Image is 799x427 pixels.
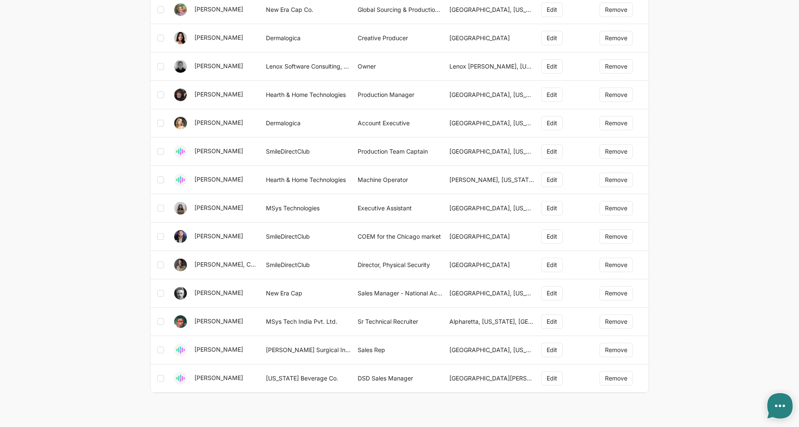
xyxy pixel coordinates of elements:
[599,201,633,215] button: Remove
[541,343,563,357] button: Edit
[194,176,243,183] a: [PERSON_NAME]
[541,258,563,272] button: Edit
[541,229,563,244] button: Edit
[599,258,633,272] button: Remove
[541,31,563,45] button: Edit
[599,31,633,45] button: Remove
[541,116,563,130] button: Edit
[354,81,446,109] td: Production Manager
[354,308,446,336] td: Sr Technical Recruiter
[354,364,446,393] td: DSD Sales Manager
[599,371,633,386] button: Remove
[446,24,538,52] td: [GEOGRAPHIC_DATA]
[541,173,563,187] button: Edit
[263,194,354,223] td: MSys Technologies
[446,138,538,166] td: [GEOGRAPHIC_DATA], [US_STATE], [GEOGRAPHIC_DATA]
[263,166,354,194] td: Hearth & Home Technologies
[194,119,243,126] a: [PERSON_NAME]
[263,109,354,138] td: Dermalogica
[263,223,354,251] td: SmileDirectClub
[599,88,633,102] button: Remove
[599,116,633,130] button: Remove
[446,251,538,279] td: [GEOGRAPHIC_DATA]
[446,52,538,81] td: Lenox [PERSON_NAME], [US_STATE], [GEOGRAPHIC_DATA]
[263,81,354,109] td: Hearth & Home Technologies
[541,201,563,215] button: Edit
[194,346,243,353] a: [PERSON_NAME]
[446,109,538,138] td: [GEOGRAPHIC_DATA], [US_STATE], [GEOGRAPHIC_DATA]
[354,166,446,194] td: Machine Operator
[541,3,563,17] button: Edit
[354,138,446,166] td: Production Team Captain
[194,374,243,381] a: [PERSON_NAME]
[541,144,563,159] button: Edit
[599,314,633,329] button: Remove
[194,6,243,13] a: [PERSON_NAME]
[194,317,243,325] a: [PERSON_NAME]
[354,251,446,279] td: Director, Physical Security
[194,34,243,41] a: [PERSON_NAME]
[541,88,563,102] button: Edit
[263,308,354,336] td: MSys Tech India Pvt. Ltd.
[354,223,446,251] td: COEM for the Chicago market
[599,173,633,187] button: Remove
[263,251,354,279] td: SmileDirectClub
[446,336,538,364] td: [GEOGRAPHIC_DATA], [US_STATE], [GEOGRAPHIC_DATA]
[599,343,633,357] button: Remove
[599,286,633,300] button: Remove
[263,138,354,166] td: SmileDirectClub
[263,364,354,393] td: [US_STATE] Beverage Co.
[541,59,563,74] button: Edit
[194,91,243,98] a: [PERSON_NAME]
[194,232,243,240] a: [PERSON_NAME]
[446,308,538,336] td: Alpharetta, [US_STATE], [GEOGRAPHIC_DATA]
[599,229,633,244] button: Remove
[446,223,538,251] td: [GEOGRAPHIC_DATA]
[354,194,446,223] td: Executive Assistant
[263,279,354,308] td: New Era Cap
[194,147,243,154] a: [PERSON_NAME]
[541,371,563,386] button: Edit
[354,279,446,308] td: Sales Manager - National Accounts
[263,52,354,81] td: Lenox Software Consulting, LLC
[354,336,446,364] td: Sales Rep
[354,109,446,138] td: Account Executive
[599,59,633,74] button: Remove
[446,81,538,109] td: [GEOGRAPHIC_DATA], [US_STATE], [GEOGRAPHIC_DATA]
[599,144,633,159] button: Remove
[446,166,538,194] td: [PERSON_NAME], [US_STATE], [GEOGRAPHIC_DATA]
[263,336,354,364] td: [PERSON_NAME] Surgical Instruments
[194,261,291,268] a: [PERSON_NAME], CPP, PSP, CDEP
[446,194,538,223] td: [GEOGRAPHIC_DATA], [US_STATE], [GEOGRAPHIC_DATA]
[354,24,446,52] td: Creative Producer
[194,62,243,69] a: [PERSON_NAME]
[599,3,633,17] button: Remove
[194,204,243,211] a: [PERSON_NAME]
[263,24,354,52] td: Dermalogica
[446,279,538,308] td: [GEOGRAPHIC_DATA], [US_STATE], [GEOGRAPHIC_DATA]
[541,286,563,300] button: Edit
[354,52,446,81] td: Owner
[541,314,563,329] button: Edit
[194,289,243,296] a: [PERSON_NAME]
[446,364,538,393] td: [GEOGRAPHIC_DATA][PERSON_NAME], [US_STATE], [GEOGRAPHIC_DATA]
